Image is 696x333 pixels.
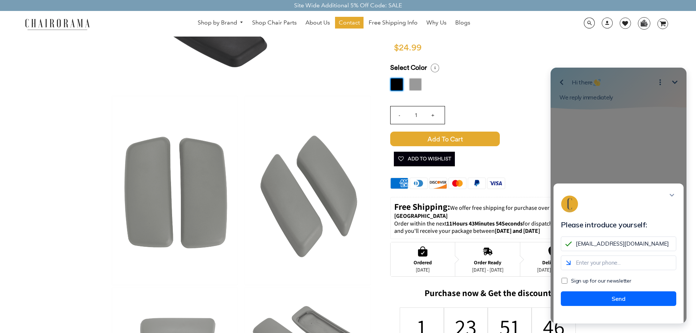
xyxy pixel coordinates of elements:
[390,132,500,146] span: Add to Cart
[398,152,451,166] span: Add To Wishlist
[537,267,568,273] div: [DATE] - [DATE]
[394,220,582,235] p: Order within the next for dispatch [DATE], and you'll receive your package between
[541,51,696,333] iframe: Tidio Chat
[394,43,422,52] span: $24.99
[245,96,370,285] img: Replacement Arm Pad For Haworth Zody - chairorama
[369,19,418,27] span: Free Shipping Info
[414,267,432,273] div: [DATE]
[112,96,237,285] img: Replacement Arm Pad For Haworth Zody - chairorama
[305,19,330,27] span: About Us
[424,106,442,124] input: +
[426,19,446,27] span: Why Us
[335,17,364,29] a: Contact
[194,17,247,29] a: Shop by Brand
[472,260,503,265] div: Order Ready
[431,64,439,72] i: Select a Size
[394,201,450,212] strong: Free Shipping:
[390,64,427,72] span: Select Color
[452,17,474,29] a: Blogs
[339,19,360,27] span: Contact
[252,19,297,27] span: Shop Chair Parts
[472,267,503,273] div: [DATE] - [DATE]
[365,17,421,29] a: Free Shipping Info
[446,220,523,227] span: 11Hours 43Minutes 54Seconds
[390,132,586,146] button: Add to Cart
[414,260,432,265] div: Ordered
[394,201,582,220] p: to
[390,288,586,302] h2: Purchase now & Get the discount
[423,17,450,29] a: Why Us
[248,17,300,29] a: Shop Chair Parts
[394,152,455,166] button: Add To Wishlist
[302,17,334,29] a: About Us
[638,18,650,29] img: WhatsApp_Image_2024-07-12_at_16.23.01.webp
[21,18,94,30] img: chairorama
[537,260,568,265] div: Delivered
[125,17,543,30] nav: DesktopNavigation
[391,106,408,124] input: -
[450,204,562,212] span: We offer free shipping for purchase over $200
[394,212,448,220] strong: [GEOGRAPHIC_DATA]
[455,19,470,27] span: Blogs
[495,227,540,235] strong: [DATE] and [DATE]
